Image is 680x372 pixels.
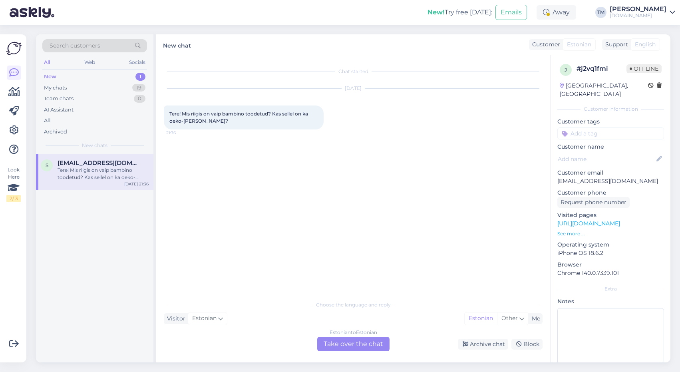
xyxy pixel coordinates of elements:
[557,241,664,249] p: Operating system
[557,211,664,219] p: Visited pages
[330,329,377,336] div: Estonian to Estonian
[635,40,656,49] span: English
[44,117,51,125] div: All
[427,8,445,16] b: New!
[46,162,48,168] span: S
[132,84,145,92] div: 19
[529,314,540,323] div: Me
[537,5,576,20] div: Away
[557,269,664,277] p: Chrome 140.0.7339.101
[6,195,21,202] div: 2 / 3
[6,166,21,202] div: Look Here
[134,95,145,103] div: 0
[164,314,185,323] div: Visitor
[557,197,630,208] div: Request phone number
[610,6,675,19] a: [PERSON_NAME][DOMAIN_NAME]
[567,40,591,49] span: Estonian
[577,64,626,74] div: # j2vq1fmi
[602,40,628,49] div: Support
[557,230,664,237] p: See more ...
[565,67,567,73] span: j
[557,169,664,177] p: Customer email
[44,128,67,136] div: Archived
[192,314,217,323] span: Estonian
[58,167,149,181] div: Tere! Mis riigis on vaip bambino toodetud? Kas sellel on ka oeko-[PERSON_NAME]?
[595,7,606,18] div: TM
[169,111,309,124] span: Tere! Mis riigis on vaip bambino toodetud? Kas sellel on ka oeko-[PERSON_NAME]?
[610,12,666,19] div: [DOMAIN_NAME]
[164,85,543,92] div: [DATE]
[557,297,664,306] p: Notes
[427,8,492,17] div: Try free [DATE]:
[557,105,664,113] div: Customer information
[163,39,191,50] label: New chat
[82,142,107,149] span: New chats
[557,285,664,292] div: Extra
[560,82,648,98] div: [GEOGRAPHIC_DATA], [GEOGRAPHIC_DATA]
[164,68,543,75] div: Chat started
[495,5,527,20] button: Emails
[42,57,52,68] div: All
[458,339,508,350] div: Archive chat
[44,73,56,81] div: New
[511,339,543,350] div: Block
[127,57,147,68] div: Socials
[557,220,620,227] a: [URL][DOMAIN_NAME]
[465,312,497,324] div: Estonian
[557,177,664,185] p: [EMAIL_ADDRESS][DOMAIN_NAME]
[124,181,149,187] div: [DATE] 21:36
[44,106,74,114] div: AI Assistant
[557,127,664,139] input: Add a tag
[6,41,22,56] img: Askly Logo
[44,84,67,92] div: My chats
[317,337,390,351] div: Take over the chat
[501,314,518,322] span: Other
[164,301,543,308] div: Choose the language and reply
[58,159,141,167] span: Signe.meidla123@gmail.com
[50,42,100,50] span: Search customers
[83,57,97,68] div: Web
[44,95,74,103] div: Team chats
[610,6,666,12] div: [PERSON_NAME]
[557,189,664,197] p: Customer phone
[529,40,560,49] div: Customer
[557,261,664,269] p: Browser
[557,249,664,257] p: iPhone OS 18.6.2
[557,117,664,126] p: Customer tags
[557,143,664,151] p: Customer name
[626,64,662,73] span: Offline
[166,130,196,136] span: 21:36
[558,155,655,163] input: Add name
[135,73,145,81] div: 1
